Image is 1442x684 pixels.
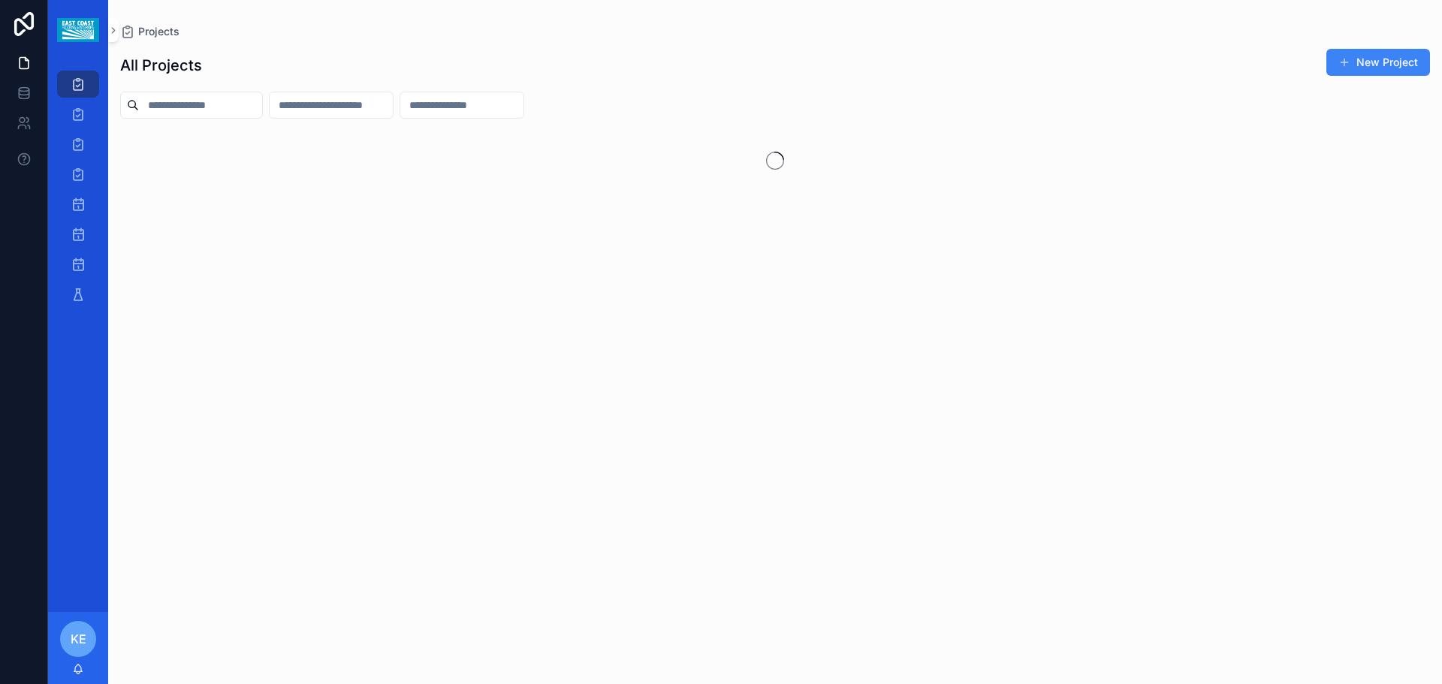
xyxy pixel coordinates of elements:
[138,24,179,39] span: Projects
[48,60,108,327] div: scrollable content
[1326,49,1430,76] button: New Project
[71,630,86,648] span: KE
[57,18,98,42] img: App logo
[120,55,202,76] h1: All Projects
[120,24,179,39] a: Projects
